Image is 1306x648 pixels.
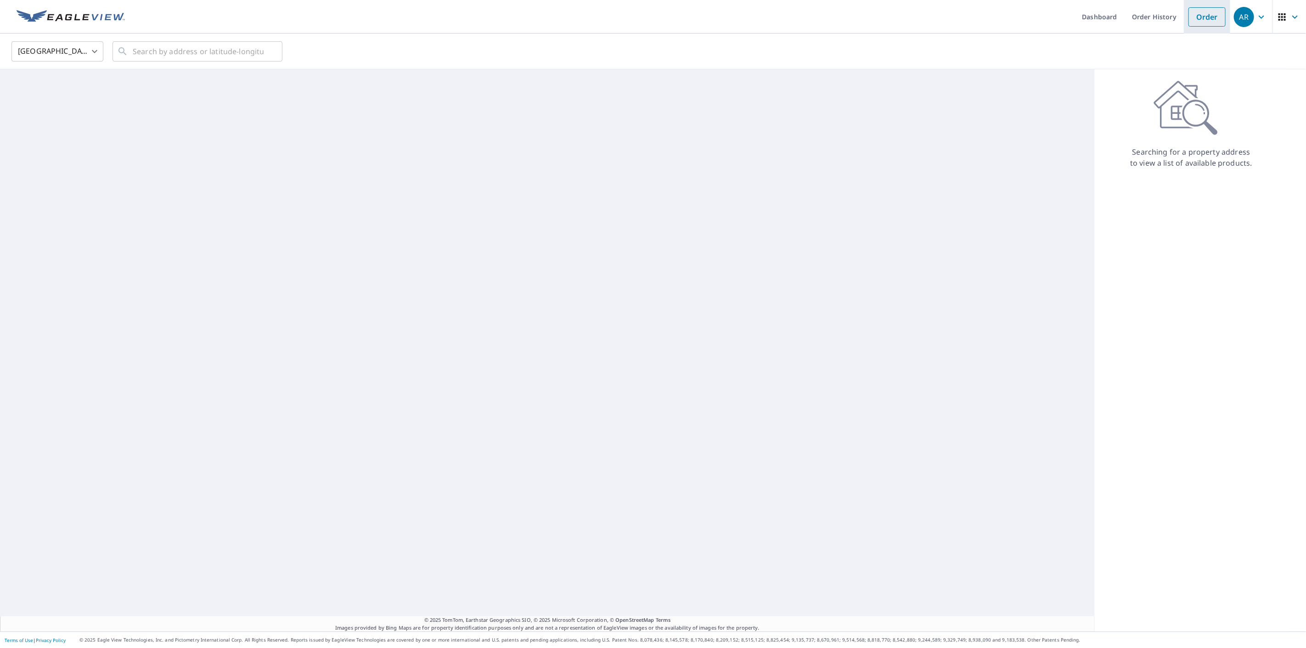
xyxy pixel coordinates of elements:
[1234,7,1254,27] div: AR
[133,39,264,64] input: Search by address or latitude-longitude
[1130,146,1253,168] p: Searching for a property address to view a list of available products.
[5,637,66,643] p: |
[11,39,103,64] div: [GEOGRAPHIC_DATA]
[17,10,125,24] img: EV Logo
[615,616,654,623] a: OpenStreetMap
[424,616,671,624] span: © 2025 TomTom, Earthstar Geographics SIO, © 2025 Microsoft Corporation, ©
[36,637,66,643] a: Privacy Policy
[79,637,1301,643] p: © 2025 Eagle View Technologies, Inc. and Pictometry International Corp. All Rights Reserved. Repo...
[1188,7,1226,27] a: Order
[656,616,671,623] a: Terms
[5,637,33,643] a: Terms of Use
